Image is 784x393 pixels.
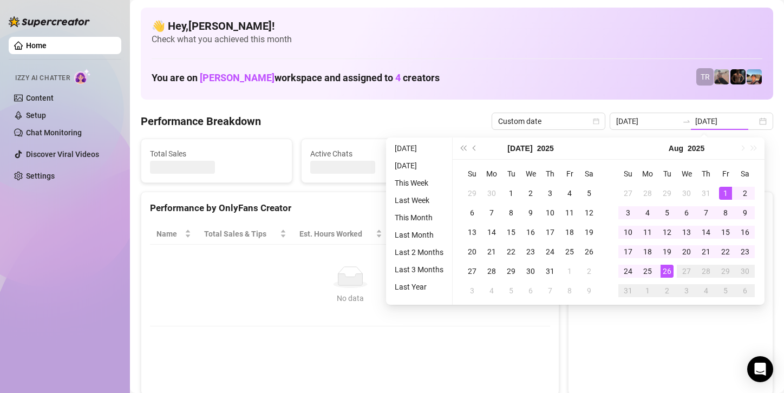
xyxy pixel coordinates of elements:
img: Zach [747,69,762,84]
img: Trent [730,69,746,84]
a: Setup [26,111,46,120]
img: AI Chatter [74,69,91,84]
h4: Performance Breakdown [141,114,261,129]
th: Sales / Hour [389,224,461,245]
div: Sales by OnlyFans Creator [577,201,764,215]
span: Chat Conversion [468,228,535,240]
span: Izzy AI Chatter [15,73,70,83]
th: Chat Conversion [461,224,550,245]
div: No data [161,292,539,304]
span: to [682,117,691,126]
span: 4 [395,72,401,83]
input: Start date [616,115,678,127]
span: [PERSON_NAME] [200,72,275,83]
span: TR [701,71,710,83]
span: Messages Sent [471,148,604,160]
span: Total Sales & Tips [204,228,278,240]
a: Chat Monitoring [26,128,82,137]
span: Active Chats [310,148,443,160]
span: Custom date [498,113,599,129]
span: calendar [593,118,599,125]
span: Name [156,228,182,240]
a: Discover Viral Videos [26,150,99,159]
span: swap-right [682,117,691,126]
span: Total Sales [150,148,283,160]
img: logo-BBDzfeDw.svg [9,16,90,27]
h1: You are on workspace and assigned to creators [152,72,440,84]
div: Performance by OnlyFans Creator [150,201,550,215]
th: Total Sales & Tips [198,224,293,245]
span: Check what you achieved this month [152,34,762,45]
h4: 👋 Hey, [PERSON_NAME] ! [152,18,762,34]
img: LC [714,69,729,84]
a: Content [26,94,54,102]
div: Est. Hours Worked [299,228,374,240]
input: End date [695,115,757,127]
a: Home [26,41,47,50]
th: Name [150,224,198,245]
a: Settings [26,172,55,180]
span: Sales / Hour [395,228,446,240]
div: Open Intercom Messenger [747,356,773,382]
